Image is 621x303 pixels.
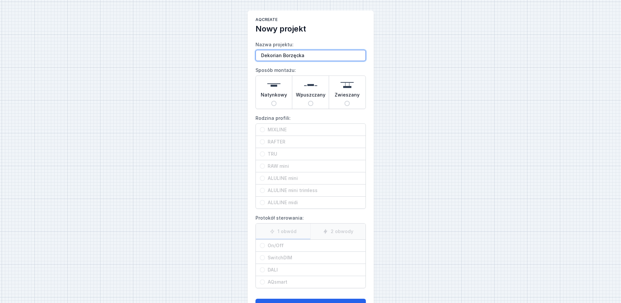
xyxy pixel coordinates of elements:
input: Wpuszczany [308,101,313,106]
label: Nazwa projektu: [255,39,366,61]
span: Wpuszczany [296,92,325,101]
h2: Nowy projekt [255,24,366,34]
input: Natynkowy [271,101,277,106]
span: Natynkowy [261,92,287,101]
label: Rodzina profili: [255,113,366,209]
input: Zwieszany [344,101,350,106]
span: Zwieszany [335,92,360,101]
img: surface.svg [267,78,280,92]
img: suspended.svg [341,78,354,92]
input: Nazwa projektu: [255,50,366,61]
h1: AQcreate [255,17,366,24]
label: Sposób montażu: [255,65,366,109]
label: Protokół sterowania: [255,213,366,288]
img: recessed.svg [304,78,317,92]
